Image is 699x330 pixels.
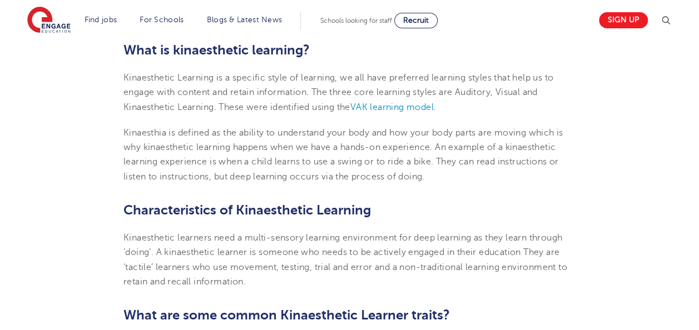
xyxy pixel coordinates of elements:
b: Characteristics of Kinaesthetic Learning [123,202,371,218]
a: Find jobs [85,16,117,24]
a: For Schools [140,16,184,24]
span: . [434,102,436,112]
span: Kinaesthetic learners need a multi-sensory learning environment for deep learning as they learn t... [123,233,567,287]
h2: What is kinaesthetic learning? [123,41,576,59]
span: What are some common Kinaesthetic Learner traits? [123,307,450,323]
a: Blogs & Latest News [207,16,282,24]
span: Schools looking for staff [320,17,392,24]
a: VAK learning model [350,102,434,112]
img: Engage Education [27,7,71,34]
span: Kinaesthia is defined as the ability to understand your body and how your body parts are moving w... [123,128,563,152]
span: inaesthetic learning happens when we have a hands-on experience. An example of a kinaesthetic lea... [123,142,558,182]
span: Recruit [403,16,429,24]
a: Sign up [599,12,648,28]
a: Recruit [394,13,438,28]
span: Kinaesthetic Learning is a specific style of learning, we all have preferred learning styles that... [123,73,553,112]
span: These were identified using the [219,102,350,112]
